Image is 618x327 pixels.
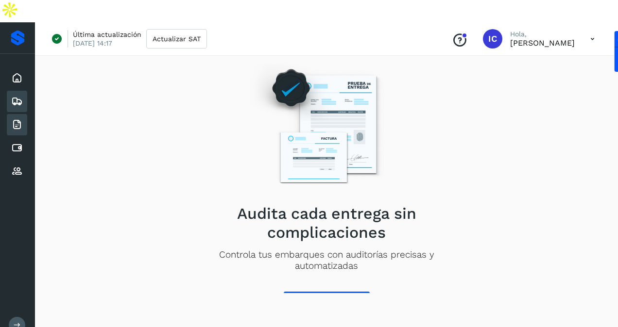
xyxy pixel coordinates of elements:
div: Inicio [7,67,27,89]
p: Controla tus embarques con auditorías precisas y automatizadas [188,249,465,272]
button: Actualizar SAT [146,29,207,49]
div: Embarques [7,91,27,112]
img: Empty state image [242,54,411,196]
h2: Audita cada entrega sin complicaciones [188,204,465,242]
p: [DATE] 14:17 [73,39,112,48]
div: Facturas [7,114,27,135]
p: Hola, [510,30,575,38]
p: Isaac Cattan Kohab [510,38,575,48]
div: Cuentas por pagar [7,137,27,159]
span: Actualizar SAT [153,35,201,42]
p: Última actualización [73,30,141,39]
div: Proveedores [7,161,27,182]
